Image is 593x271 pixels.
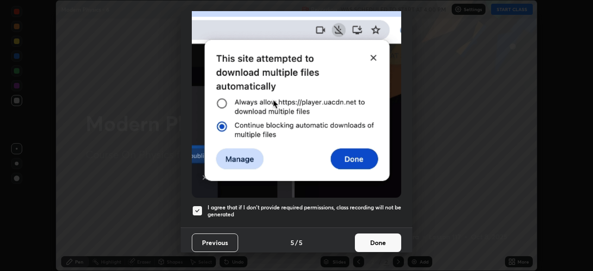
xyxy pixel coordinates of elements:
button: Previous [192,233,238,252]
h4: 5 [290,238,294,247]
h4: / [295,238,298,247]
h4: 5 [299,238,303,247]
h5: I agree that if I don't provide required permissions, class recording will not be generated [208,204,401,218]
button: Done [355,233,401,252]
